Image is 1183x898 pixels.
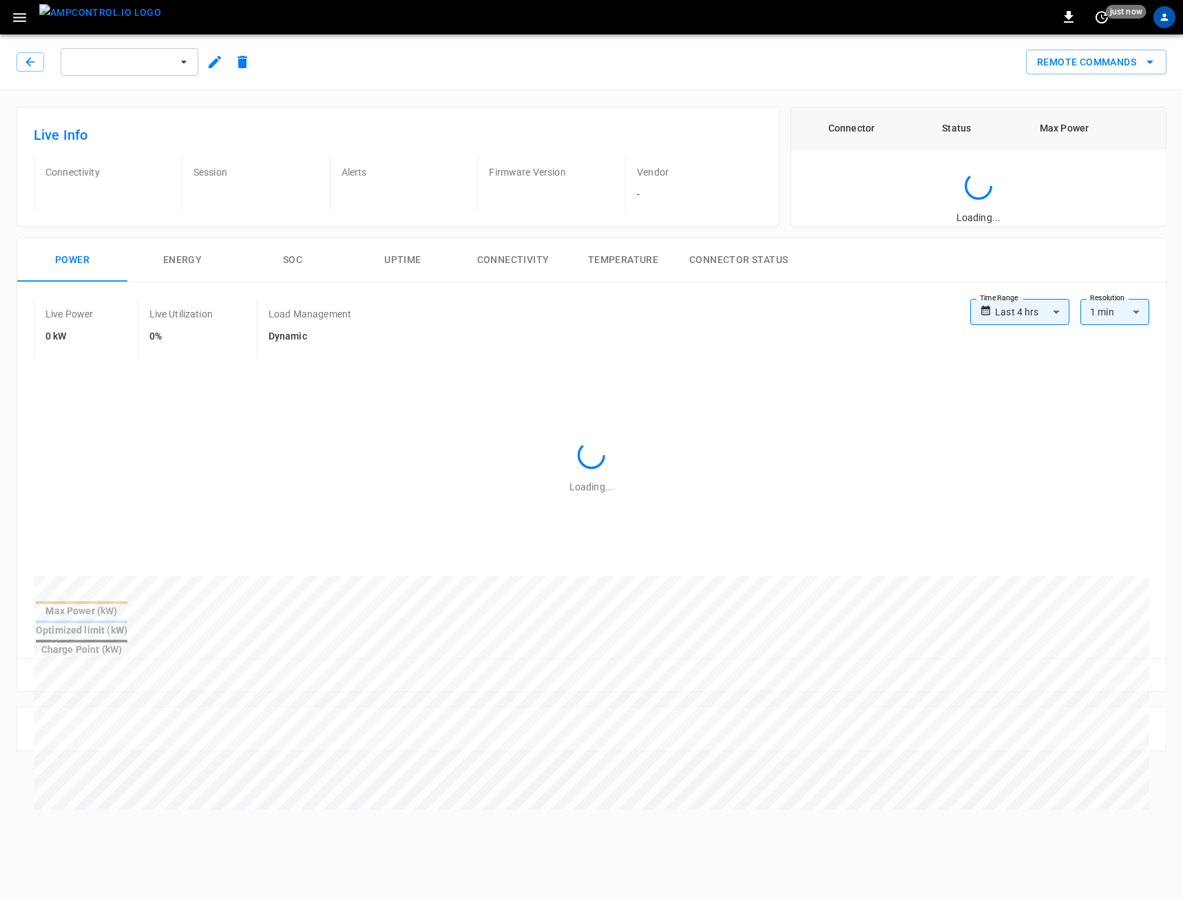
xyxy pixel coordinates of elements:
[348,238,458,282] button: Uptime
[269,329,351,344] h6: Dynamic
[637,187,762,201] p: -
[127,238,238,282] button: Energy
[1090,293,1124,304] label: Resolution
[912,107,1001,149] th: Status
[956,212,1001,223] span: Loading...
[980,293,1018,304] label: Time Range
[637,165,762,179] p: Vendor
[489,165,614,179] p: Firmware Version
[791,107,1166,149] table: connector table
[238,238,348,282] button: SOC
[45,165,171,179] p: Connectivity
[995,299,1069,325] div: Last 4 hrs
[1153,6,1175,28] div: profile-icon
[458,238,568,282] button: Connectivity
[1091,6,1113,28] button: set refresh interval
[149,307,213,321] p: Live Utilization
[678,238,799,282] button: Connector Status
[1106,5,1147,19] span: just now
[17,238,127,282] button: Power
[1026,50,1166,75] div: remote commands options
[791,107,912,149] th: Connector
[45,329,94,344] h6: 0 kW
[342,165,467,179] p: Alerts
[568,238,678,282] button: Temperature
[1026,50,1166,75] button: Remote Commands
[193,165,319,179] p: Session
[1080,299,1149,325] div: 1 min
[45,307,94,321] p: Live Power
[269,307,351,321] p: Load Management
[149,329,213,344] h6: 0%
[39,4,161,21] img: ampcontrol.io logo
[1001,107,1127,149] th: Max Power
[569,481,614,492] span: Loading...
[34,124,762,146] h6: Live Info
